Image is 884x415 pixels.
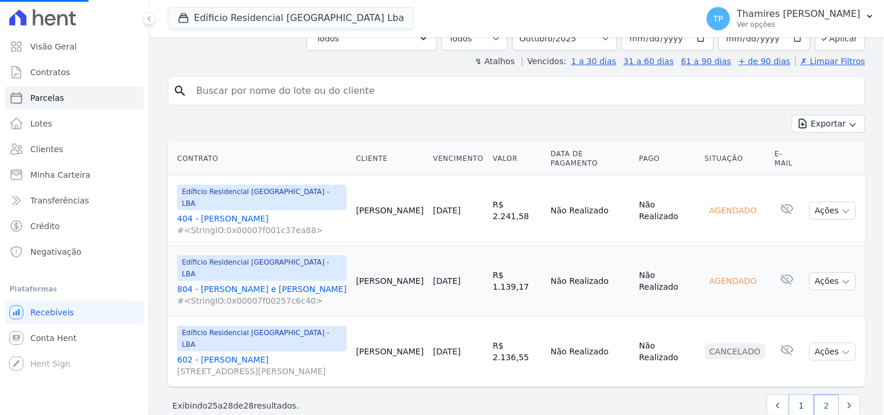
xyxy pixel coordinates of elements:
th: Vencimento [428,142,488,175]
a: [DATE] [433,206,460,215]
button: Todos [307,26,437,51]
a: 804 - [PERSON_NAME] e [PERSON_NAME]#<StringIO:0x00007f00257c6c40> [177,283,347,307]
input: Buscar por nome do lote ou do cliente [189,79,860,103]
i: search [173,84,187,98]
label: ↯ Atalhos [475,57,515,66]
button: Aplicar [815,26,865,51]
span: Todos [316,31,339,45]
div: Agendado [705,202,762,219]
td: [PERSON_NAME] [351,246,428,316]
th: Situação [700,142,770,175]
td: Não Realizado [635,175,700,246]
div: Plataformas [9,282,139,296]
button: Ações [809,272,856,290]
span: Contratos [30,66,70,78]
a: Contratos [5,61,144,84]
span: Conta Hent [30,332,76,344]
span: Transferências [30,195,89,206]
a: Parcelas [5,86,144,110]
button: Ações [809,202,856,220]
a: Negativação [5,240,144,263]
th: Data de Pagamento [546,142,635,175]
a: Lotes [5,112,144,135]
td: [PERSON_NAME] [351,175,428,246]
a: 602 - [PERSON_NAME][STREET_ADDRESS][PERSON_NAME] [177,354,347,377]
a: Visão Geral [5,35,144,58]
span: Crédito [30,220,60,232]
span: Minha Carteira [30,169,90,181]
p: Ver opções [737,20,861,29]
a: 61 a 90 dias [681,57,731,66]
td: R$ 2.241,58 [488,175,546,246]
a: [DATE] [433,276,460,286]
span: Edíficio Residencial [GEOGRAPHIC_DATA] - LBA [177,185,347,210]
td: Não Realizado [546,175,635,246]
button: Edíficio Residencial [GEOGRAPHIC_DATA] Lba [168,7,414,29]
label: Vencidos: [522,57,566,66]
span: Recebíveis [30,307,74,318]
a: 31 a 60 dias [624,57,674,66]
a: Crédito [5,214,144,238]
span: TP [713,15,723,23]
a: Minha Carteira [5,163,144,187]
span: Negativação [30,246,82,258]
span: Clientes [30,143,63,155]
a: 404 - [PERSON_NAME]#<StringIO:0x00007f001c37ea88> [177,213,347,236]
a: Transferências [5,189,144,212]
button: TP Thamires [PERSON_NAME] Ver opções [698,2,884,35]
a: Recebíveis [5,301,144,324]
span: 28 [244,401,254,410]
span: 28 [223,401,234,410]
button: Exportar [792,115,865,133]
span: 25 [207,401,218,410]
td: [PERSON_NAME] [351,316,428,387]
span: [STREET_ADDRESS][PERSON_NAME] [177,365,347,377]
div: Agendado [705,273,762,289]
a: Conta Hent [5,326,144,350]
td: R$ 2.136,55 [488,316,546,387]
p: Exibindo a de resultados. [172,400,299,412]
a: 1 a 30 dias [572,57,617,66]
th: Cliente [351,142,428,175]
p: Thamires [PERSON_NAME] [737,8,861,20]
th: Pago [635,142,700,175]
a: [DATE] [433,347,460,356]
span: Visão Geral [30,41,77,52]
span: Edíficio Residencial [GEOGRAPHIC_DATA] - LBA [177,255,347,281]
th: Contrato [168,142,351,175]
span: #<StringIO:0x00007f001c37ea88> [177,224,347,236]
a: ✗ Limpar Filtros [795,57,865,66]
th: E-mail [770,142,805,175]
div: Cancelado [705,343,766,360]
span: #<StringIO:0x00007f00257c6c40> [177,295,347,307]
a: Clientes [5,138,144,161]
td: Não Realizado [635,246,700,316]
td: Não Realizado [546,246,635,316]
span: Parcelas [30,92,64,104]
span: Lotes [30,118,52,129]
th: Valor [488,142,546,175]
a: + de 90 dias [739,57,791,66]
span: Edíficio Residencial [GEOGRAPHIC_DATA] - LBA [177,326,347,351]
td: R$ 1.139,17 [488,246,546,316]
td: Não Realizado [546,316,635,387]
button: Ações [809,343,856,361]
td: Não Realizado [635,316,700,387]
